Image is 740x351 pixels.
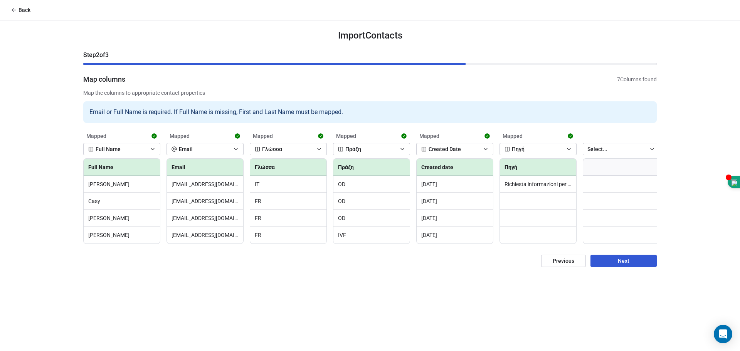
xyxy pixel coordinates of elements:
td: [DATE] [417,176,493,193]
td: [EMAIL_ADDRESS][DOMAIN_NAME] [167,210,243,227]
th: Πράξη [333,159,410,176]
span: Mapped [170,132,190,140]
span: Mapped [336,132,356,140]
td: FR [250,210,326,227]
td: Casy [84,193,160,210]
th: Created date [417,159,493,176]
th: Full Name [84,159,160,176]
span: Select... [587,145,607,153]
th: Πηγή [500,159,576,176]
td: OD [333,193,410,210]
span: Mapped [253,132,273,140]
button: Back [6,3,35,17]
td: [DATE] [417,227,493,244]
span: Γλώσσα [262,145,282,153]
td: [DATE] [417,210,493,227]
td: IT [250,176,326,193]
td: [PERSON_NAME] [84,210,160,227]
td: Richiesta informazioni per trattamento di Embriotranfert [500,176,576,193]
td: [DATE] [417,193,493,210]
button: Next [590,255,657,267]
button: Previous [541,255,586,267]
span: Created Date [429,145,461,153]
div: Open Intercom Messenger [714,325,732,343]
div: Email or Full Name is required. If Full Name is missing, First and Last Name must be mapped. [83,101,657,123]
td: OD [333,210,410,227]
span: Map columns [83,74,125,84]
td: [PERSON_NAME] [84,176,160,193]
span: Mapped [86,132,106,140]
span: Mapped [419,132,439,140]
span: Πράξη [345,145,361,153]
span: Mapped [503,132,523,140]
td: IVF [333,227,410,244]
span: Email [179,145,193,153]
span: Step 2 of 3 [83,50,657,60]
span: Πηγή [512,145,525,153]
td: [EMAIL_ADDRESS][DOMAIN_NAME] [167,227,243,244]
span: 7 Columns found [617,76,657,83]
span: Full Name [96,145,121,153]
span: Import Contacts [338,30,402,41]
td: OD [333,176,410,193]
td: FR [250,193,326,210]
th: Email [167,159,243,176]
th: Γλώσσα [250,159,326,176]
td: FR [250,227,326,244]
span: Map the columns to appropriate contact properties [83,89,657,97]
td: [EMAIL_ADDRESS][DOMAIN_NAME] [167,176,243,193]
td: [PERSON_NAME] [84,227,160,244]
td: [EMAIL_ADDRESS][DOMAIN_NAME] [167,193,243,210]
